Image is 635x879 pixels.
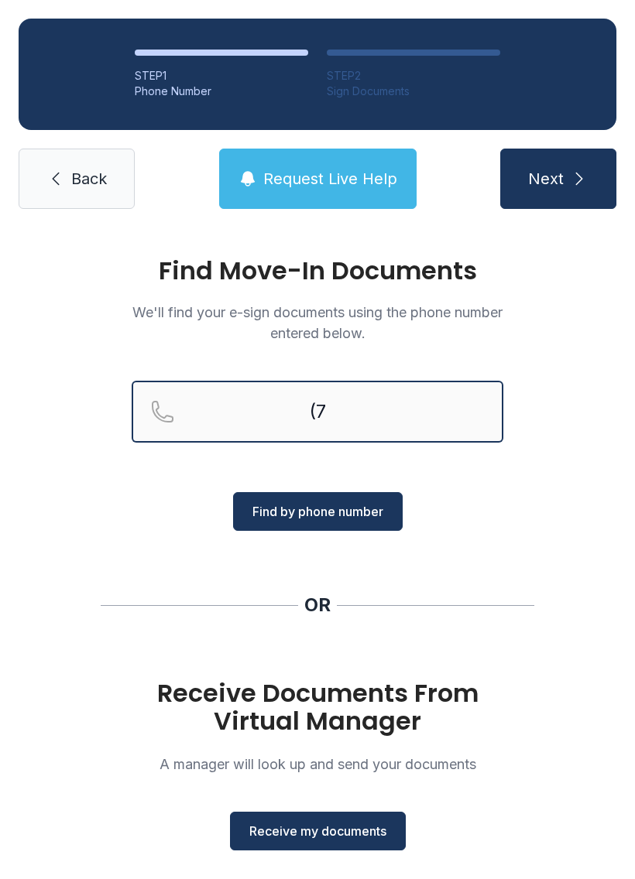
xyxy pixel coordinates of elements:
div: STEP 1 [135,68,308,84]
h1: Receive Documents From Virtual Manager [132,679,503,735]
span: Receive my documents [249,822,386,840]
p: We'll find your e-sign documents using the phone number entered below. [132,302,503,344]
input: Reservation phone number [132,381,503,443]
div: STEP 2 [327,68,500,84]
div: Sign Documents [327,84,500,99]
p: A manager will look up and send your documents [132,754,503,775]
span: Request Live Help [263,168,397,190]
span: Back [71,168,107,190]
span: Find by phone number [252,502,383,521]
div: Phone Number [135,84,308,99]
h1: Find Move-In Documents [132,258,503,283]
span: Next [528,168,564,190]
div: OR [304,593,331,617]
